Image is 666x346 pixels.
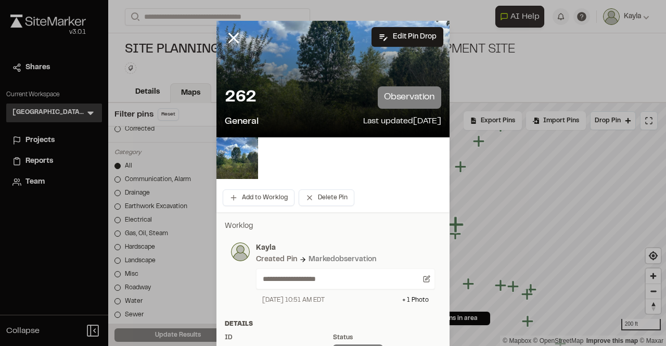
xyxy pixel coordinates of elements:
[378,86,441,109] p: observation
[225,115,259,129] p: General
[216,137,258,179] img: file
[363,115,441,129] p: Last updated [DATE]
[225,221,441,232] p: Worklog
[256,242,435,254] p: Kayla
[402,296,429,305] div: + 1 Photo
[333,333,441,342] div: Status
[225,87,257,108] p: 262
[225,319,441,329] div: Details
[309,254,376,265] div: Marked observation
[256,254,297,265] div: Created Pin
[299,189,354,206] button: Delete Pin
[231,242,250,261] img: photo
[225,333,333,342] div: ID
[262,296,325,305] div: [DATE] 10:51 AM EDT
[223,189,294,206] button: Add to Worklog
